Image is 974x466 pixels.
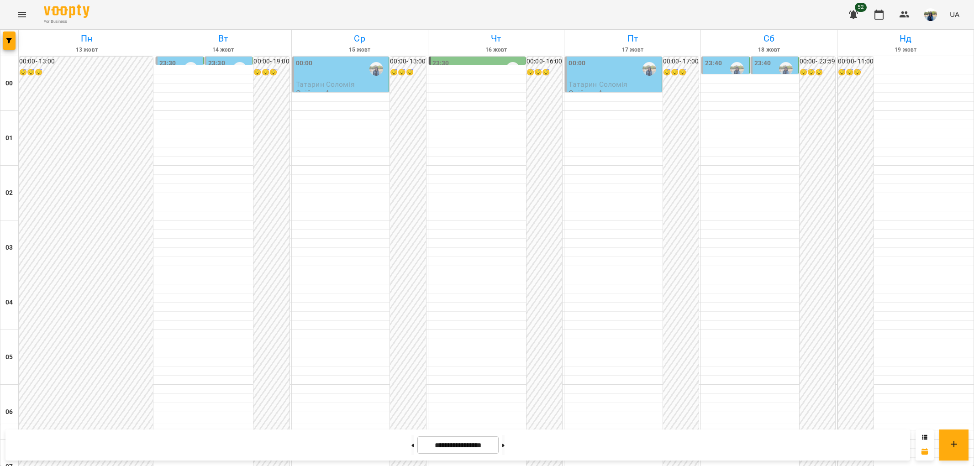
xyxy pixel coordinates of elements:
[390,57,426,67] h6: 00:00 - 13:00
[5,79,13,89] h6: 00
[233,62,247,76] img: Олійник Алла
[184,62,198,76] img: Олійник Алла
[253,68,289,78] h6: 😴😴😴
[5,133,13,143] h6: 01
[44,5,90,18] img: Voopty Logo
[44,19,90,25] span: For Business
[20,46,153,54] h6: 13 жовт
[5,298,13,308] h6: 04
[296,58,313,68] label: 00:00
[526,57,562,67] h6: 00:00 - 16:00
[702,31,836,46] h6: Сб
[20,31,153,46] h6: Пн
[19,57,153,67] h6: 00:00 - 13:00
[839,46,972,54] h6: 19 жовт
[369,62,383,76] img: Олійник Алла
[19,68,153,78] h6: 😴😴😴
[569,58,585,68] label: 00:00
[642,62,656,76] img: Олійник Алла
[430,31,563,46] h6: Чт
[839,31,972,46] h6: Нд
[663,68,699,78] h6: 😴😴😴
[569,89,615,97] p: Олійник Алла
[157,46,290,54] h6: 14 жовт
[754,58,771,68] label: 23:40
[855,3,867,12] span: 52
[950,10,959,19] span: UA
[293,46,426,54] h6: 15 жовт
[705,58,722,68] label: 23:40
[569,80,627,89] span: Татарин Соломія
[838,57,874,67] h6: 00:00 - 11:00
[296,89,342,97] p: Олійник Алла
[5,243,13,253] h6: 03
[566,31,699,46] h6: Пт
[293,31,426,46] h6: Ср
[924,8,937,21] img: 79bf113477beb734b35379532aeced2e.jpg
[157,31,290,46] h6: Вт
[730,62,744,76] img: Олійник Алла
[11,4,33,26] button: Menu
[5,407,13,417] h6: 06
[430,46,563,54] h6: 16 жовт
[663,57,699,67] h6: 00:00 - 17:00
[702,46,836,54] h6: 18 жовт
[159,58,176,68] label: 23:30
[526,68,562,78] h6: 😴😴😴
[296,80,355,89] span: Татарин Соломія
[5,188,13,198] h6: 02
[253,57,289,67] h6: 00:00 - 19:00
[208,58,225,68] label: 23:30
[838,68,874,78] h6: 😴😴😴
[946,6,963,23] button: UA
[506,62,520,76] img: Олійник Алла
[800,68,835,78] h6: 😴😴😴
[566,46,699,54] h6: 17 жовт
[779,62,793,76] img: Олійник Алла
[390,68,426,78] h6: 😴😴😴
[800,57,835,67] h6: 00:00 - 23:59
[5,352,13,362] h6: 05
[432,58,449,68] label: 23:30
